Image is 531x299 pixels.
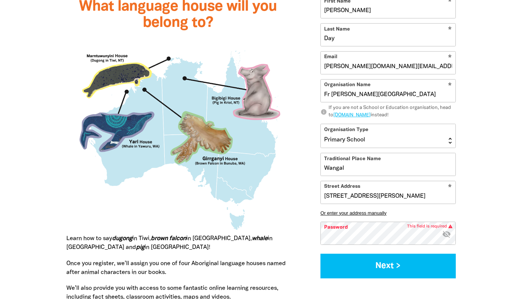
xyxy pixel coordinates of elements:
[151,236,186,241] em: brown falcon
[329,105,456,119] div: If you are not a School or Education organisation, head to instead!
[252,236,268,241] strong: whale
[442,229,451,239] button: visibility_off
[333,113,371,117] a: [DOMAIN_NAME]
[320,108,327,115] i: info
[320,253,456,278] button: Next >
[66,259,289,277] p: Once you register, we’ll assign you one of four Aboriginal language houses named after animal cha...
[320,210,456,215] button: Or enter your address manually
[136,245,145,250] strong: pig
[66,234,289,252] p: Learn how to say in Tiwi, in [GEOGRAPHIC_DATA], in [GEOGRAPHIC_DATA] and in [GEOGRAPHIC_DATA]!
[112,236,132,241] strong: dugong
[442,229,451,238] i: Hide password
